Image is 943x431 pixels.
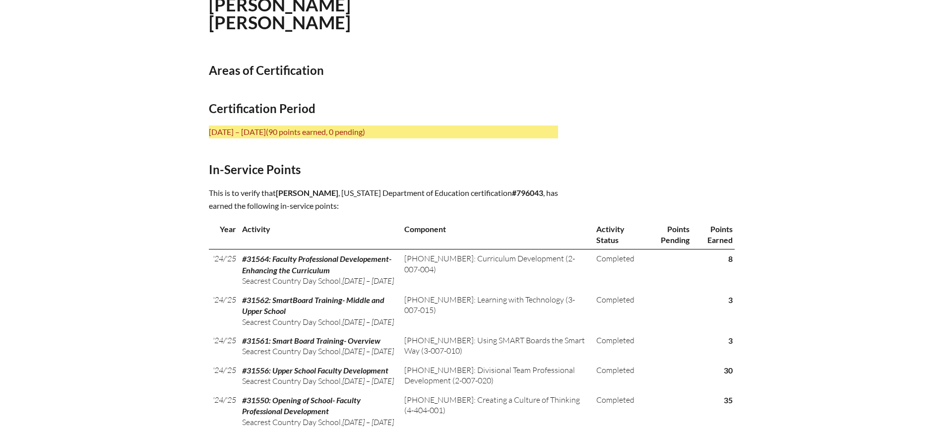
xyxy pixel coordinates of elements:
[592,220,645,249] th: Activity Status
[592,361,645,391] td: Completed
[209,63,558,77] h2: Areas of Certification
[209,331,238,361] td: '24/'25
[400,249,592,291] td: [PHONE_NUMBER]: Curriculum Development (2-007-004)
[400,331,592,361] td: [PHONE_NUMBER]: Using SMART Boards the Smart Way (3-007-010)
[242,346,341,356] span: Seacrest Country Day School
[209,162,558,177] h2: In-Service Points
[400,220,592,249] th: Component
[342,346,394,356] span: [DATE] – [DATE]
[342,417,394,427] span: [DATE] – [DATE]
[728,295,733,305] strong: 3
[242,395,361,416] span: #31550: Opening of School- Faculty Professional Development
[342,376,394,386] span: [DATE] – [DATE]
[724,395,733,405] strong: 35
[242,295,384,315] span: #31562: SmartBoard Training- Middle and Upper School
[242,366,388,375] span: #31556: Upper School Faculty Development
[724,366,733,375] strong: 30
[209,249,238,291] td: '24/'25
[238,331,400,361] td: ,
[592,291,645,331] td: Completed
[728,336,733,345] strong: 3
[342,317,394,327] span: [DATE] – [DATE]
[400,361,592,391] td: [PHONE_NUMBER]: Divisional Team Professional Development (2-007-020)
[242,317,341,327] span: Seacrest Country Day School
[209,101,558,116] h2: Certification Period
[209,220,238,249] th: Year
[276,188,338,197] span: [PERSON_NAME]
[209,361,238,391] td: '24/'25
[342,276,394,286] span: [DATE] – [DATE]
[242,254,391,274] span: #31564: Faculty Professional Developement- Enhancing the Curriculum
[238,249,400,291] td: ,
[400,291,592,331] td: [PHONE_NUMBER]: Learning with Technology (3-007-015)
[209,125,558,138] p: [DATE] – [DATE]
[242,336,380,345] span: #31561: Smart Board Training- Overview
[242,376,341,386] span: Seacrest Country Day School
[242,417,341,427] span: Seacrest Country Day School
[592,249,645,291] td: Completed
[266,127,365,136] span: (90 points earned, 0 pending)
[692,220,735,249] th: Points Earned
[209,291,238,331] td: '24/'25
[242,276,341,286] span: Seacrest Country Day School
[512,188,543,197] b: #796043
[238,220,400,249] th: Activity
[645,220,692,249] th: Points Pending
[238,291,400,331] td: ,
[238,361,400,391] td: ,
[592,331,645,361] td: Completed
[209,186,558,212] p: This is to verify that , [US_STATE] Department of Education certification , has earned the follow...
[728,254,733,263] strong: 8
